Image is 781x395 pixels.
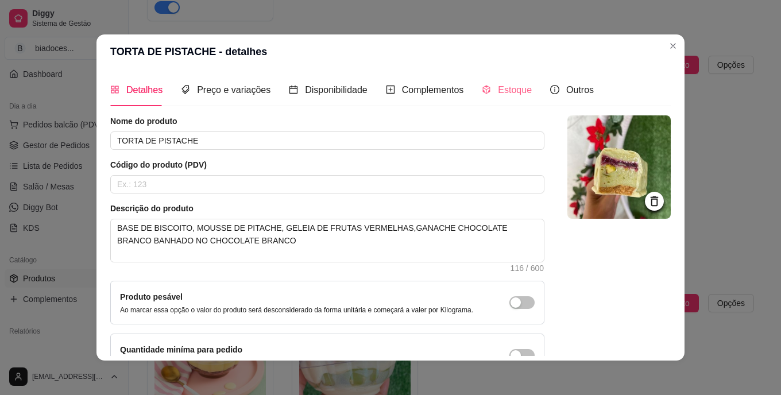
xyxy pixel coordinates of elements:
[305,85,368,95] span: Disponibilidade
[110,115,544,127] article: Nome do produto
[566,85,594,95] span: Outros
[120,292,183,301] label: Produto pesável
[289,85,298,94] span: calendar
[567,115,671,219] img: logo da loja
[197,85,270,95] span: Preço e variações
[120,305,473,315] p: Ao marcar essa opção o valor do produto será desconsiderado da forma unitária e começará a valer ...
[402,85,464,95] span: Complementos
[386,85,395,94] span: plus-square
[181,85,190,94] span: tags
[482,85,491,94] span: code-sandbox
[550,85,559,94] span: info-circle
[120,345,242,354] label: Quantidade miníma para pedido
[110,203,544,214] article: Descrição do produto
[664,37,682,55] button: Close
[126,85,163,95] span: Detalhes
[111,219,544,262] textarea: BASE DE BISCOITO, MOUSSE DE PITACHE, GELEIA DE FRUTAS VERMELHAS,GANACHE CHOCOLATE BRANCO BANHADO ...
[110,159,544,171] article: Código do produto (PDV)
[96,34,685,69] header: TORTA DE PISTACHE - detalhes
[498,85,532,95] span: Estoque
[110,85,119,94] span: appstore
[110,175,544,193] input: Ex.: 123
[110,131,544,150] input: Ex.: Hamburguer de costela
